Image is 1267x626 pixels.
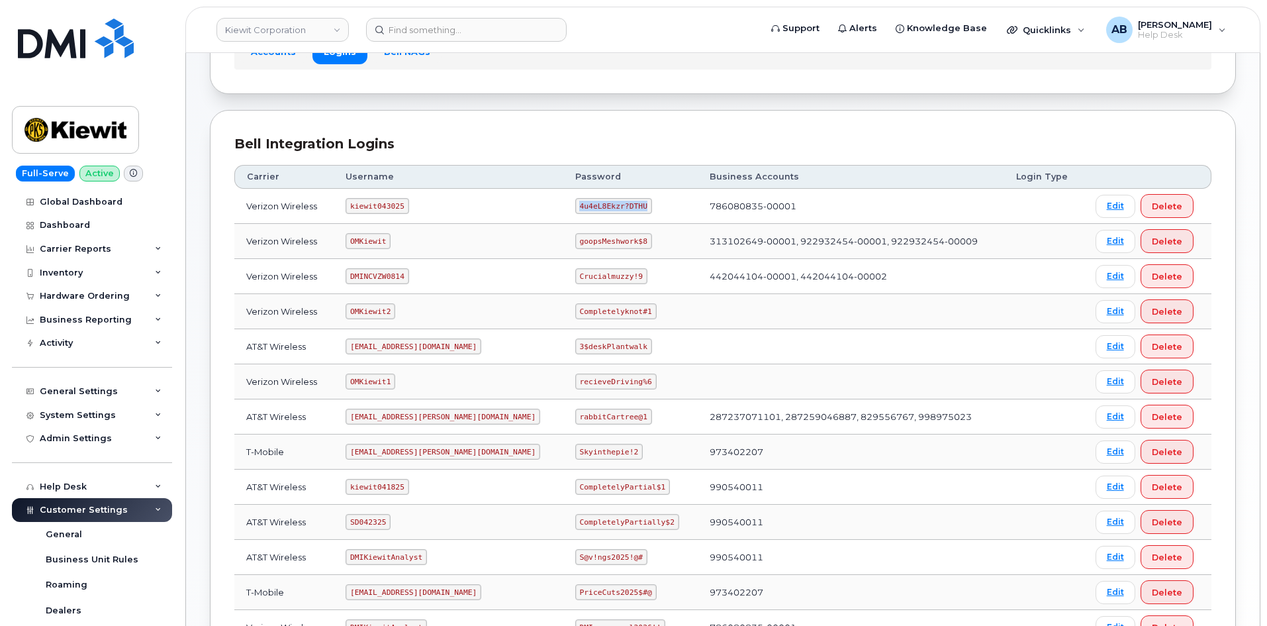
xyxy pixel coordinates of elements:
[575,374,657,390] code: recieveDriving%6
[1096,335,1135,358] a: Edit
[1141,264,1194,288] button: Delete
[1096,195,1135,218] a: Edit
[1152,376,1182,388] span: Delete
[575,409,652,425] code: rabbitCartree@1
[698,435,1004,470] td: 973402207
[1004,165,1084,189] th: Login Type
[762,15,829,42] a: Support
[1152,270,1182,283] span: Delete
[1096,546,1135,569] a: Edit
[1141,545,1194,569] button: Delete
[346,584,481,600] code: [EMAIL_ADDRESS][DOMAIN_NAME]
[998,17,1094,43] div: Quicklinks
[698,575,1004,610] td: 973402207
[234,165,334,189] th: Carrier
[563,165,698,189] th: Password
[782,22,820,35] span: Support
[1141,405,1194,429] button: Delete
[1096,370,1135,393] a: Edit
[1096,265,1135,288] a: Edit
[346,233,391,249] code: OMKiewit
[1152,551,1182,564] span: Delete
[575,444,643,460] code: Skyinthepie!2
[1096,300,1135,323] a: Edit
[698,470,1004,505] td: 990540011
[575,479,670,495] code: CompletelyPartial$1
[234,364,334,399] td: Verizon Wireless
[1111,22,1127,38] span: AB
[1141,370,1194,393] button: Delete
[849,22,877,35] span: Alerts
[575,549,647,565] code: S@v!ngs2025!@#
[575,268,647,284] code: Crucialmuzzy!9
[575,584,657,600] code: PriceCuts2025$#@
[234,399,334,435] td: AT&T Wireless
[1141,440,1194,464] button: Delete
[1096,511,1135,534] a: Edit
[234,435,334,470] td: T-Mobile
[575,303,657,319] code: Completelyknot#1
[1152,586,1182,599] span: Delete
[346,374,395,390] code: OMKiewit1
[1141,299,1194,323] button: Delete
[907,22,987,35] span: Knowledge Base
[234,329,334,364] td: AT&T Wireless
[346,339,481,354] code: [EMAIL_ADDRESS][DOMAIN_NAME]
[234,259,334,294] td: Verizon Wireless
[234,540,334,575] td: AT&T Wireless
[1152,446,1182,458] span: Delete
[575,233,652,249] code: goopsMeshwork$8
[1152,200,1182,213] span: Delete
[698,189,1004,224] td: 786080835-00001
[216,18,349,42] a: Kiewit Corporation
[575,514,679,530] code: CompletelyPartially$2
[886,15,996,42] a: Knowledge Base
[1141,510,1194,534] button: Delete
[234,505,334,540] td: AT&T Wireless
[1097,17,1235,43] div: Adam Bake
[698,540,1004,575] td: 990540011
[346,444,540,460] code: [EMAIL_ADDRESS][PERSON_NAME][DOMAIN_NAME]
[346,514,391,530] code: SD042325
[1096,230,1135,253] a: Edit
[1138,19,1212,30] span: [PERSON_NAME]
[1096,581,1135,604] a: Edit
[234,470,334,505] td: AT&T Wireless
[346,198,408,214] code: kiewit043025
[1152,235,1182,248] span: Delete
[1141,194,1194,218] button: Delete
[346,303,395,319] code: OMKiewit2
[698,505,1004,540] td: 990540011
[1152,340,1182,353] span: Delete
[234,134,1211,154] div: Bell Integration Logins
[698,399,1004,435] td: 287237071101, 287259046887, 829556767, 998975023
[698,224,1004,259] td: 313102649-00001, 922932454-00001, 922932454-00009
[1152,481,1182,494] span: Delete
[234,294,334,329] td: Verizon Wireless
[1141,229,1194,253] button: Delete
[234,575,334,610] td: T-Mobile
[366,18,567,42] input: Find something...
[1141,580,1194,604] button: Delete
[1141,335,1194,358] button: Delete
[829,15,886,42] a: Alerts
[234,189,334,224] td: Verizon Wireless
[1152,411,1182,423] span: Delete
[1141,475,1194,499] button: Delete
[234,224,334,259] td: Verizon Wireless
[1096,476,1135,499] a: Edit
[575,198,652,214] code: 4u4eL8Ekzr?DTHU
[575,339,652,354] code: 3$deskPlantwalk
[1096,441,1135,464] a: Edit
[698,165,1004,189] th: Business Accounts
[346,479,408,495] code: kiewit041825
[1152,305,1182,318] span: Delete
[698,259,1004,294] td: 442044104-00001, 442044104-00002
[346,409,540,425] code: [EMAIL_ADDRESS][PERSON_NAME][DOMAIN_NAME]
[1209,568,1257,616] iframe: Messenger Launcher
[1023,25,1071,35] span: Quicklinks
[334,165,563,189] th: Username
[1096,405,1135,429] a: Edit
[1152,516,1182,529] span: Delete
[346,268,408,284] code: DMINCVZW0814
